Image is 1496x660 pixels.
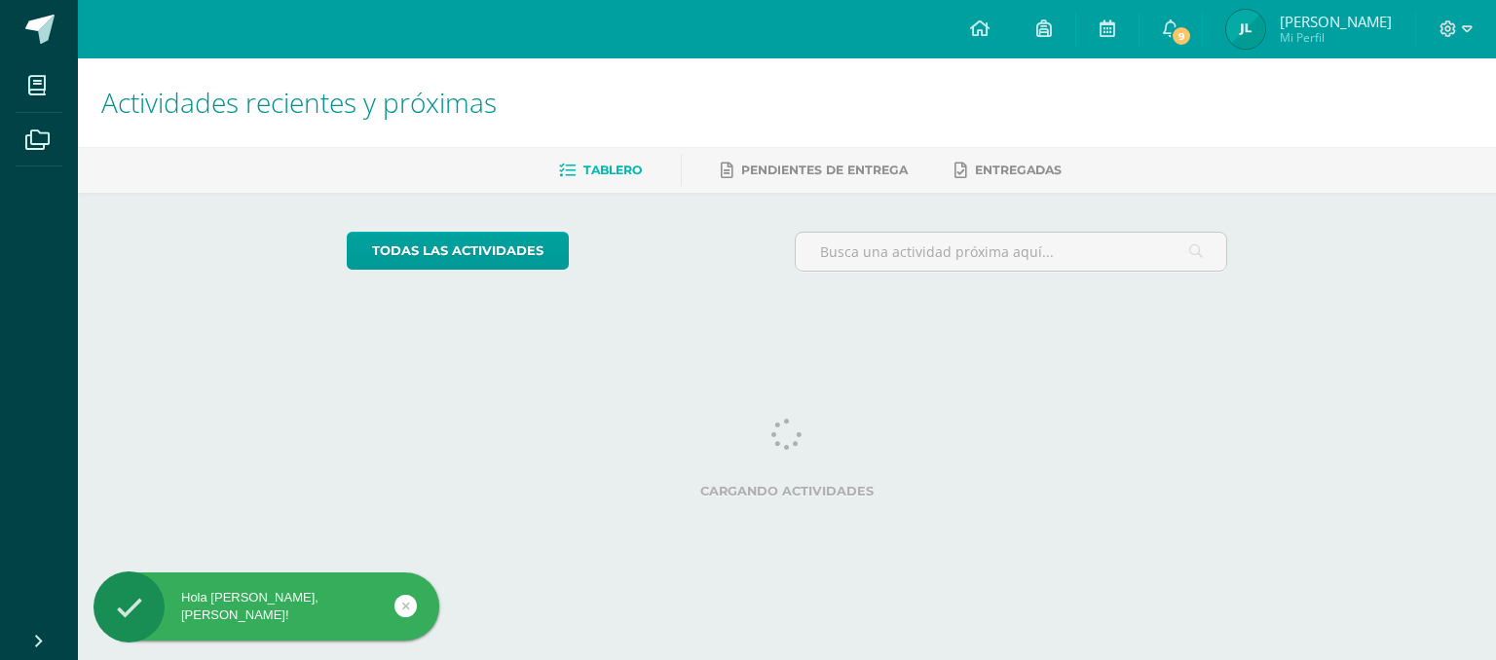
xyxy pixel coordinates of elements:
[975,163,1062,177] span: Entregadas
[93,589,439,624] div: Hola [PERSON_NAME], [PERSON_NAME]!
[1280,12,1392,31] span: [PERSON_NAME]
[741,163,908,177] span: Pendientes de entrega
[583,163,642,177] span: Tablero
[347,232,569,270] a: todas las Actividades
[347,484,1228,498] label: Cargando actividades
[721,155,908,186] a: Pendientes de entrega
[101,84,497,121] span: Actividades recientes y próximas
[954,155,1062,186] a: Entregadas
[1171,25,1192,47] span: 9
[796,233,1227,271] input: Busca una actividad próxima aquí...
[1280,29,1392,46] span: Mi Perfil
[559,155,642,186] a: Tablero
[1226,10,1265,49] img: a419fc3700045a567fcaca03794caf78.png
